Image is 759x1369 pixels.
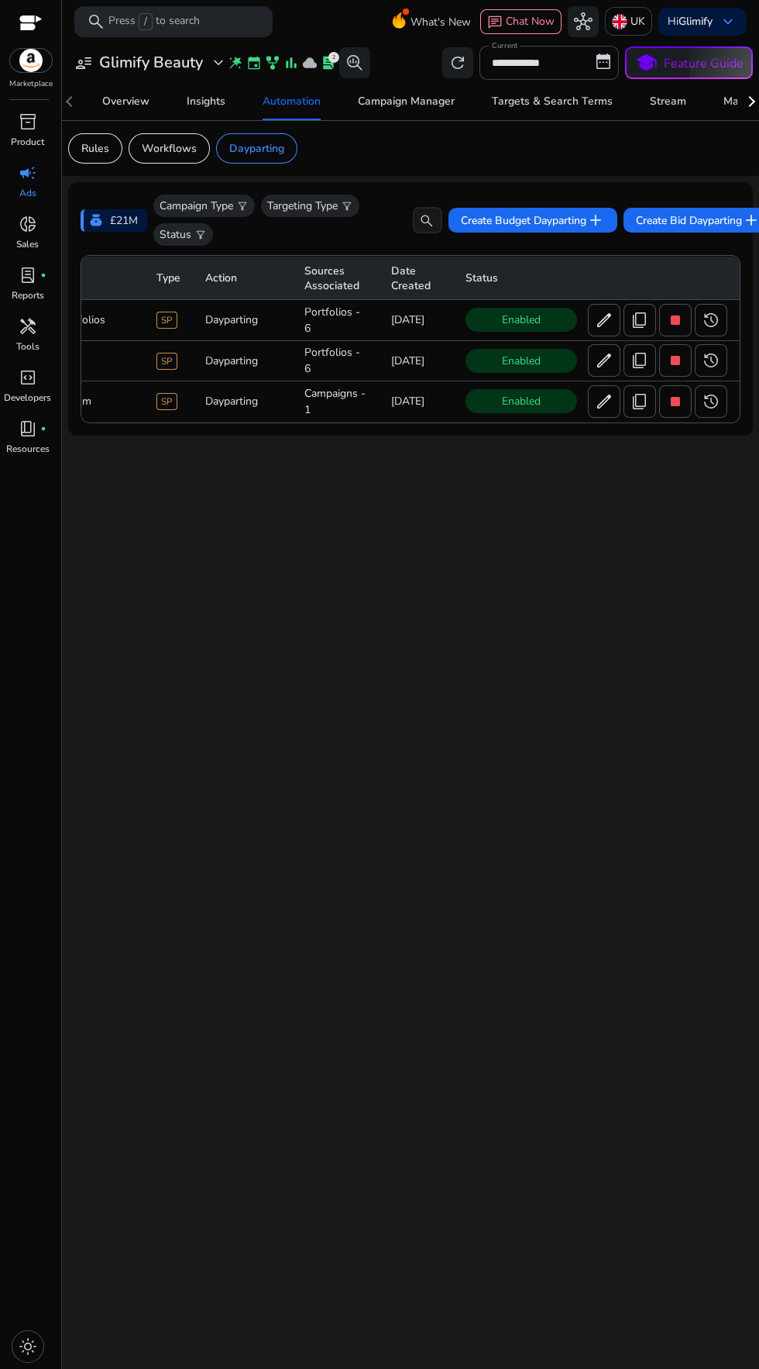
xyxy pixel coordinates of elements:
span: edit [595,351,613,370]
span: stop [666,351,685,370]
span: content_copy [630,311,649,329]
span: family_history [265,55,280,71]
span: cloud [302,55,318,71]
button: history [695,344,727,377]
td: Dayparting [193,340,292,381]
button: stop [659,304,692,336]
button: history [695,385,727,418]
button: edit [588,304,620,336]
p: Marketplace [9,78,53,90]
span: search [87,12,105,31]
span: history [702,392,720,411]
button: search_insights [339,47,370,78]
p: UK [630,8,645,35]
span: bar_chart [283,55,299,71]
button: hub [568,6,599,37]
p: Hi [668,16,713,27]
p: Dayparting [229,140,284,157]
td: Dayparting [193,381,292,422]
span: code_blocks [19,368,37,387]
span: edit [595,392,613,411]
p: Workflows [142,140,197,157]
td: Dayparting [193,300,292,340]
b: Glimify [678,14,713,29]
button: content_copy [623,344,656,377]
span: filter_alt [341,200,353,212]
p: Status [160,226,191,243]
span: filter_alt [236,200,249,212]
span: Create Budget Dayparting [461,211,605,229]
div: Automation [263,96,321,107]
div: Insights [187,96,225,107]
td: [DATE] [379,381,453,422]
p: Product [11,135,44,149]
p: Resources [6,442,50,456]
span: What's New [410,9,471,36]
button: stop [659,385,692,418]
span: school [635,52,658,74]
span: SP [156,393,177,410]
span: fiber_manual_record [40,272,46,278]
span: Enabled [465,308,577,332]
th: Status [453,257,740,300]
button: stop [659,344,692,377]
button: schoolFeature Guide [625,47,753,79]
span: content_copy [630,351,649,370]
span: inventory_2 [19,112,37,131]
span: chat [487,15,503,30]
span: keyboard_arrow_down [719,12,737,31]
button: history [695,304,727,336]
div: Targets & Search Terms [492,96,613,107]
button: content_copy [623,385,656,418]
div: Campaign Manager [358,96,455,107]
p: Sales [16,237,39,251]
div: Stream [650,96,686,107]
span: stop [666,311,685,329]
div: Overview [102,96,149,107]
p: Rules [81,140,109,157]
span: history [702,311,720,329]
button: refresh [442,47,473,78]
p: Feature Guide [664,54,744,73]
td: [DATE] [379,300,453,340]
p: Campaign Type [160,198,233,214]
span: fiber_manual_record [40,426,46,432]
p: Press to search [108,13,200,30]
span: user_attributes [74,53,93,72]
img: uk.svg [612,14,627,29]
span: expand_more [209,53,228,72]
img: amazon.svg [10,49,52,72]
p: Targeting Type [267,198,338,214]
span: add [586,211,605,229]
span: hub [574,12,592,31]
p: Tools [16,340,39,353]
button: edit [588,385,620,418]
span: stop [666,392,685,411]
h3: Glimify Beauty [99,53,203,72]
span: Enabled [465,349,577,373]
td: Portfolios - 6 [292,300,379,340]
span: handyman [19,317,37,336]
button: content_copy [623,304,656,336]
span: event [246,55,262,71]
p: Ads [19,186,36,200]
td: Campaigns - 1 [292,381,379,422]
p: Reports [12,288,44,302]
span: Chat Now [506,14,555,29]
span: book_4 [19,419,37,438]
span: content_copy [630,392,649,411]
span: search_insights [345,53,364,72]
span: Enabled [465,389,577,413]
th: Sources Associated [292,257,379,300]
span: money_bag [88,212,104,228]
span: history [702,351,720,370]
th: Date Created [379,257,453,300]
span: filter_alt [194,229,207,241]
span: lab_profile [19,266,37,284]
span: wand_stars [228,55,243,71]
button: chatChat Now [480,9,562,34]
th: Type [144,257,193,300]
span: donut_small [19,215,37,233]
td: [DATE] [379,340,453,381]
button: Create Budget Daypartingadd [448,208,617,233]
